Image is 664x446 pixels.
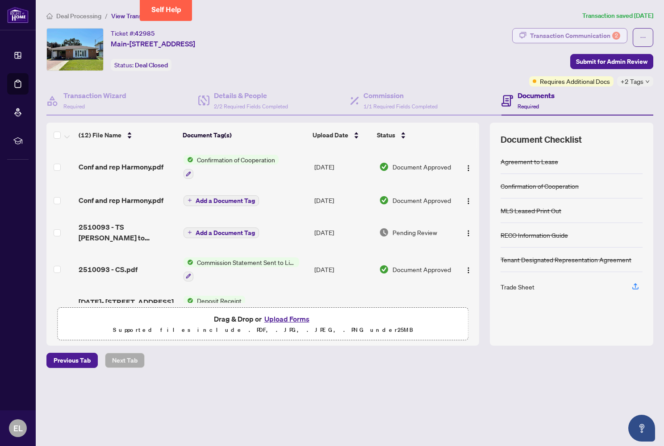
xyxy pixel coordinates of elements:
[184,227,259,238] button: Add a Document Tag
[79,195,163,206] span: Conf and rep Harmony.pdf
[530,29,620,43] div: Transaction Communication
[214,90,288,101] h4: Details & People
[465,165,472,172] img: Logo
[58,308,468,341] span: Drag & Drop orUpload FormsSupported files include .PDF, .JPG, .JPEG, .PNG under25MB
[461,193,476,207] button: Logo
[311,289,376,327] td: [DATE]
[570,54,653,69] button: Submit for Admin Review
[193,155,279,165] span: Confirmation of Cooperation
[79,161,163,172] span: Conf and rep Harmony.pdf
[63,325,463,335] p: Supported files include .PDF, .JPG, .JPEG, .PNG under 25 MB
[184,257,193,267] img: Status Icon
[393,162,451,172] span: Document Approved
[313,130,348,140] span: Upload Date
[518,90,555,101] h4: Documents
[363,90,438,101] h4: Commission
[640,34,646,41] span: ellipsis
[79,130,121,140] span: (12) File Name
[184,155,193,165] img: Status Icon
[377,130,395,140] span: Status
[379,264,389,274] img: Document Status
[461,225,476,240] button: Logo
[501,181,579,191] div: Confirmation of Cooperation
[461,300,476,314] button: Logo
[540,76,610,86] span: Requires Additional Docs
[46,353,98,368] button: Previous Tab
[111,59,171,71] div: Status:
[461,262,476,277] button: Logo
[501,157,558,166] div: Agreement to Lease
[63,103,85,110] span: Required
[465,230,472,237] img: Logo
[501,230,568,240] div: RECO Information Guide
[56,12,101,20] span: Deal Processing
[188,198,192,202] span: plus
[309,123,373,148] th: Upload Date
[379,227,389,237] img: Document Status
[645,79,650,84] span: down
[54,353,91,368] span: Previous Tab
[628,415,655,442] button: Open asap
[63,90,126,101] h4: Transaction Wizard
[46,13,53,19] span: home
[135,61,168,69] span: Deal Closed
[184,227,259,238] button: Add a Document Tag
[379,195,389,205] img: Document Status
[79,222,176,243] span: 2510093 - TS [PERSON_NAME] to review.pdf
[576,54,647,69] span: Submit for Admin Review
[184,257,299,281] button: Status IconCommission Statement Sent to Listing Brokerage
[111,12,159,20] span: View Transaction
[363,103,438,110] span: 1/1 Required Fields Completed
[111,38,195,49] span: Main-[STREET_ADDRESS]
[393,264,451,274] span: Document Approved
[196,230,255,236] span: Add a Document Tag
[393,302,451,312] span: Document Approved
[311,148,376,186] td: [DATE]
[621,76,643,87] span: +2 Tags
[311,250,376,289] td: [DATE]
[193,257,299,267] span: Commission Statement Sent to Listing Brokerage
[393,195,451,205] span: Document Approved
[311,215,376,250] td: [DATE]
[13,422,23,434] span: EL
[111,28,155,38] div: Ticket #:
[184,195,259,206] button: Add a Document Tag
[184,296,193,306] img: Status Icon
[105,353,145,368] button: Next Tab
[151,5,181,14] span: Self Help
[501,255,631,264] div: Tenant Designated Representation Agreement
[393,227,437,237] span: Pending Review
[465,198,472,205] img: Logo
[214,313,312,325] span: Drag & Drop or
[311,186,376,215] td: [DATE]
[373,123,454,148] th: Status
[582,11,653,21] article: Transaction saved [DATE]
[75,123,179,148] th: (12) File Name
[214,103,288,110] span: 2/2 Required Fields Completed
[79,264,138,275] span: 2510093 - CS.pdf
[612,32,620,40] div: 2
[105,11,108,21] li: /
[461,160,476,174] button: Logo
[188,230,192,235] span: plus
[501,282,535,292] div: Trade Sheet
[193,296,245,306] span: Deposit Receipt
[196,198,255,204] span: Add a Document Tag
[7,7,29,23] img: logo
[262,313,312,325] button: Upload Forms
[184,296,245,320] button: Status IconDeposit Receipt
[379,302,389,312] img: Document Status
[379,162,389,172] img: Document Status
[135,29,155,37] span: 42985
[501,133,582,146] span: Document Checklist
[47,29,103,70] img: IMG-E12173110_1.jpg
[184,155,279,179] button: Status IconConfirmation of Cooperation
[465,267,472,274] img: Logo
[179,123,309,148] th: Document Tag(s)
[79,297,176,318] span: [DATE]- [STREET_ADDRESS] Main 1st Deposit.pdf
[501,206,561,215] div: MLS Leased Print Out
[512,28,627,43] button: Transaction Communication2
[518,103,539,110] span: Required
